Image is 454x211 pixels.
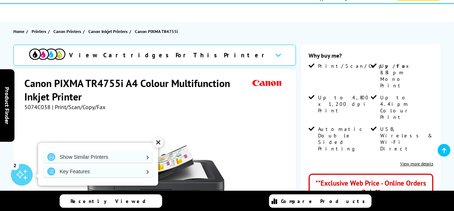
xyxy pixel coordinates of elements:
span: Product Finder [4,87,11,124]
span: Up to 8.8ipm Mono Print [380,63,432,89]
div: 2 [11,161,19,169]
span: Canon Inkjet Printers [88,28,128,35]
span: Up to 4,800 x 1,200 dpi Print [318,94,370,114]
a: Key Features [44,166,153,177]
a: Show Similar Printers [44,151,153,163]
a: View more details [400,161,433,166]
a: Canon Printers [53,28,83,35]
span: Canon Printers [53,28,81,35]
img: Canon [250,76,284,90]
span: Printers [32,28,46,35]
span: Up to 4.4ipm Colour Print [380,94,432,120]
span: Canon PIXMA TR4755i [135,28,178,35]
span: Automatic Double Sided Printing [318,126,370,152]
span: Compare Products [281,198,369,204]
div: Why buy me? [309,52,433,63]
a: Compare Products [269,194,371,208]
span: 5074C038 [24,103,51,111]
div: **Exclusive Web Price - Online Orders Only** [309,174,433,201]
h1: Canon PIXMA TR4755i A4 Colour Multifunction Inkjet Printer [24,76,250,103]
a: Printers [32,28,48,35]
span: Recently Viewed [71,198,153,204]
a: Canon PIXMA TR4755i [135,28,180,35]
span: | Print/Scan/Copy/Fax [52,103,105,111]
img: cmyk-icon.svg [29,49,65,60]
a: Home [13,28,26,35]
span: View Cartridges For This Printer [69,51,269,59]
div: ✕ [153,137,163,148]
span: Home [13,28,24,35]
a: Canon Inkjet Printers [88,28,129,35]
a: Recently Viewed [60,194,162,208]
span: Print/Scan/Copy/Fax [318,63,411,69]
span: USB, Wireless & Wi-Fi Direct [380,126,432,152]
